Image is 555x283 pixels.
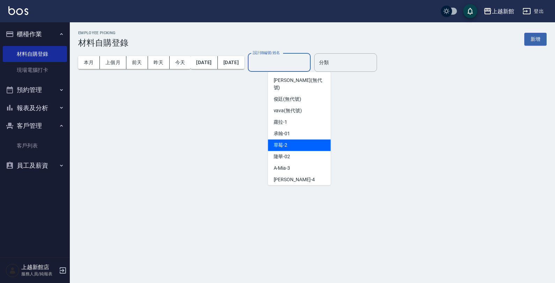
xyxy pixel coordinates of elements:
[100,56,126,69] button: 上個月
[78,38,128,48] h3: 材料自購登錄
[21,264,57,271] h5: 上越新館店
[8,6,28,15] img: Logo
[3,25,67,43] button: 櫃檯作業
[3,81,67,99] button: 預約管理
[253,50,280,55] label: 設計師編號/姓名
[6,263,20,277] img: Person
[78,56,100,69] button: 本月
[3,156,67,175] button: 員工及薪資
[3,99,67,117] button: 報表及分析
[274,153,290,160] span: 隆華 -02
[274,118,288,126] span: 蘿拉 -1
[218,56,244,69] button: [DATE]
[170,56,191,69] button: 今天
[274,165,290,172] span: A-Mia -3
[274,176,315,183] span: [PERSON_NAME] -4
[3,46,67,62] a: 材料自購登錄
[21,271,57,277] p: 服務人員/純報表
[148,56,170,69] button: 昨天
[274,141,288,149] span: 草莓 -2
[481,4,517,18] button: 上越新館
[520,5,547,18] button: 登出
[274,130,290,137] span: 承翰 -01
[274,95,302,103] span: 俊廷 (無代號)
[3,62,67,78] a: 現場電腦打卡
[274,77,325,91] span: [PERSON_NAME] (無代號)
[78,31,128,35] h2: Employee Picking
[3,117,67,135] button: 客戶管理
[524,36,547,42] a: 新增
[191,56,217,69] button: [DATE]
[126,56,148,69] button: 前天
[524,33,547,46] button: 新增
[463,4,477,18] button: save
[274,107,302,114] span: vava (無代號)
[3,138,67,154] a: 客戶列表
[492,7,514,16] div: 上越新館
